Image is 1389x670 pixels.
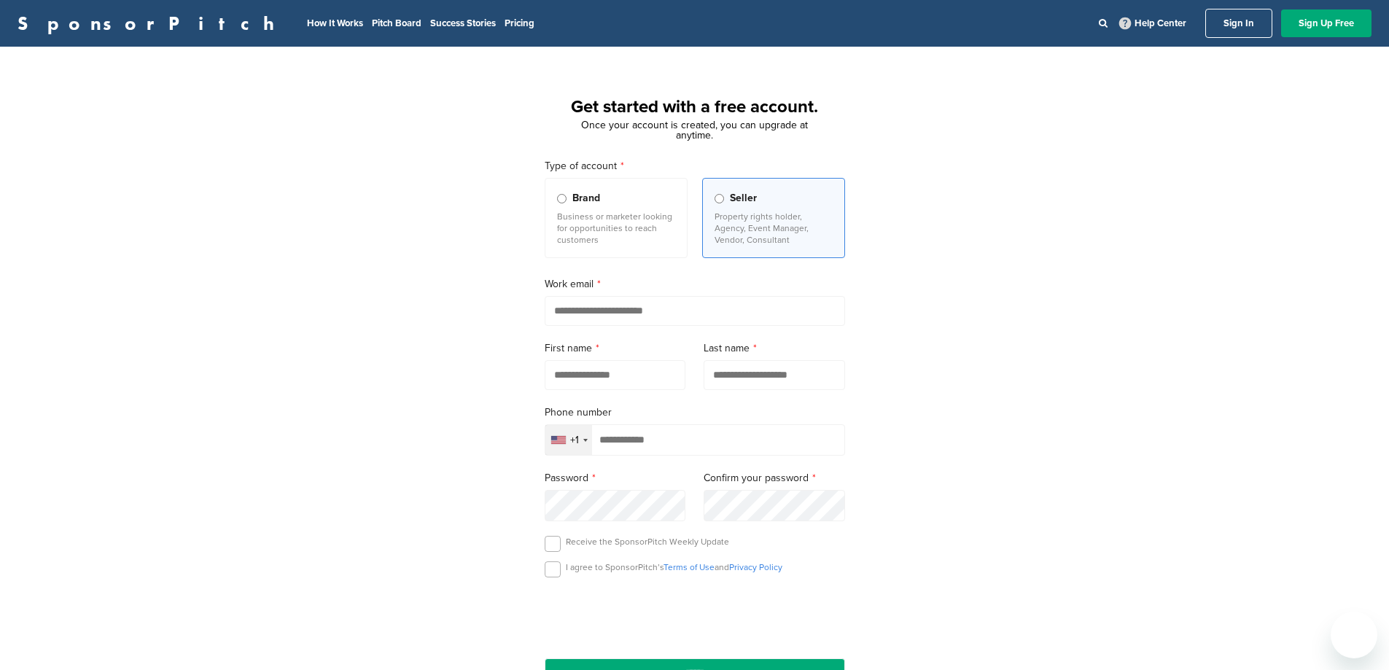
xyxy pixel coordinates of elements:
input: Brand Business or marketer looking for opportunities to reach customers [557,194,567,203]
p: Property rights holder, Agency, Event Manager, Vendor, Consultant [715,211,833,246]
iframe: Button to launch messaging window [1331,612,1377,658]
label: Phone number [545,405,845,421]
span: Once your account is created, you can upgrade at anytime. [581,119,808,141]
label: Password [545,470,686,486]
label: Type of account [545,158,845,174]
span: Brand [572,190,600,206]
h1: Get started with a free account. [527,94,863,120]
a: Pricing [505,17,534,29]
a: Privacy Policy [729,562,782,572]
a: SponsorPitch [17,14,284,33]
span: Seller [730,190,757,206]
a: Success Stories [430,17,496,29]
p: I agree to SponsorPitch’s and [566,561,782,573]
input: Seller Property rights holder, Agency, Event Manager, Vendor, Consultant [715,194,724,203]
label: Last name [704,340,845,357]
a: Pitch Board [372,17,421,29]
a: Terms of Use [664,562,715,572]
label: Confirm your password [704,470,845,486]
a: Sign Up Free [1281,9,1372,37]
div: +1 [570,435,579,445]
a: Sign In [1205,9,1272,38]
a: How It Works [307,17,363,29]
label: First name [545,340,686,357]
iframe: reCAPTCHA [612,594,778,637]
p: Business or marketer looking for opportunities to reach customers [557,211,675,246]
a: Help Center [1116,15,1189,32]
div: Selected country [545,425,592,455]
label: Work email [545,276,845,292]
p: Receive the SponsorPitch Weekly Update [566,536,729,548]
